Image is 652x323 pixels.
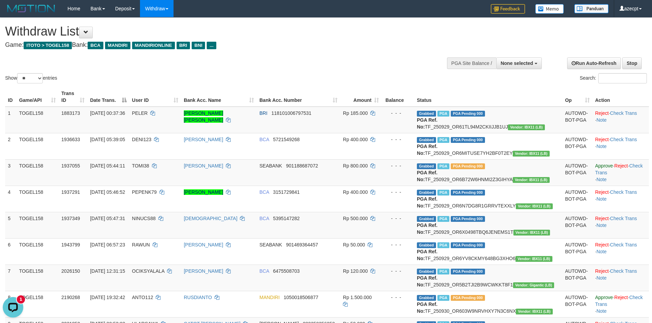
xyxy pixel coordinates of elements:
[5,3,57,14] img: MOTION_logo.png
[595,137,609,142] a: Reject
[610,216,637,221] a: Check Trans
[5,291,16,317] td: 8
[567,57,621,69] a: Run Auto-Refresh
[384,110,411,117] div: - - -
[343,216,368,221] span: Rp 500.000
[343,268,368,274] span: Rp 120.000
[90,268,125,274] span: [DATE] 12:31:15
[451,111,485,117] span: PGA Pending
[259,189,269,195] span: BCA
[562,238,592,265] td: AUTOWD-BOT-PGA
[59,87,87,107] th: Trans ID: activate to sort column ascending
[90,242,125,247] span: [DATE] 06:57:23
[610,242,637,247] a: Check Trans
[259,110,267,116] span: BRI
[491,4,525,14] img: Feedback.jpg
[259,137,269,142] span: BCA
[273,137,300,142] span: Copy 5721549268 to clipboard
[417,196,437,208] b: PGA Ref. No:
[5,42,428,49] h4: Game: Bank:
[417,170,437,182] b: PGA Ref. No:
[513,282,554,288] span: Vendor URL: https://dashboard.q2checkout.com/secure
[184,295,212,300] a: RUSDIANTO
[597,144,607,149] a: Note
[343,295,372,300] span: Rp 1.500.000
[592,186,649,212] td: · ·
[184,268,223,274] a: [PERSON_NAME]
[132,242,150,247] span: RAWUN
[437,295,449,301] span: Marked by azecs1
[259,163,282,169] span: SEABANK
[343,137,368,142] span: Rp 400.000
[501,60,533,66] span: None selected
[177,42,190,49] span: BRI
[592,212,649,238] td: · ·
[417,216,436,222] span: Grabbed
[414,87,562,107] th: Status
[496,57,542,69] button: None selected
[592,238,649,265] td: · ·
[417,144,437,156] b: PGA Ref. No:
[513,177,550,183] span: Vendor URL: https://dashboard.q2checkout.com/secure
[16,107,59,133] td: TOGEL158
[273,268,300,274] span: Copy 6475508703 to clipboard
[592,265,649,291] td: · ·
[417,301,437,314] b: PGA Ref. No:
[414,212,562,238] td: TF_250929_OR6X0498TBQ6JENEMS1T
[5,73,57,83] label: Show entries
[384,268,411,274] div: - - -
[90,295,125,300] span: [DATE] 19:32:42
[437,137,449,143] span: Marked by azecpt
[597,308,607,314] a: Note
[414,133,562,159] td: TF_250929_OR6MITUSE7YH2BF0T2EY
[437,269,449,274] span: Marked by azecs1
[562,265,592,291] td: AUTOWD-BOT-PGA
[595,163,613,169] a: Approve
[271,110,311,116] span: Copy 118101006797531 to clipboard
[259,242,282,247] span: SEABANK
[284,295,318,300] span: Copy 1050018506877 to clipboard
[286,242,318,247] span: Copy 901469364457 to clipboard
[414,186,562,212] td: TF_250929_OR6N7DG8R1GRRVTEXXLY
[597,117,607,123] a: Note
[451,163,485,169] span: PGA Pending
[417,242,436,248] span: Grabbed
[592,107,649,133] td: · ·
[382,87,414,107] th: Balance
[513,151,550,157] span: Vendor URL: https://dashboard.q2checkout.com/secure
[132,163,149,169] span: TOMI38
[595,189,609,195] a: Reject
[595,216,609,221] a: Reject
[614,163,628,169] a: Reject
[273,189,300,195] span: Copy 3151729841 to clipboard
[417,295,436,301] span: Grabbed
[384,136,411,143] div: - - -
[562,159,592,186] td: AUTOWD-BOT-PGA
[61,189,80,195] span: 1937291
[598,73,647,83] input: Search:
[417,190,436,196] span: Grabbed
[132,295,153,300] span: ANTO112
[437,190,449,196] span: Marked by azecpt
[105,42,130,49] span: MANDIRI
[417,275,437,287] b: PGA Ref. No:
[437,216,449,222] span: Marked by azecpt
[384,189,411,196] div: - - -
[259,216,269,221] span: BCA
[414,238,562,265] td: TF_250929_OR6YV8CKMY648BG3XHO6
[184,110,223,123] a: [PERSON_NAME] [PERSON_NAME]
[192,42,205,49] span: BNI
[61,242,80,247] span: 1943799
[184,189,223,195] a: [PERSON_NAME]
[5,212,16,238] td: 5
[417,223,437,235] b: PGA Ref. No:
[340,87,382,107] th: Amount: activate to sort column ascending
[562,107,592,133] td: AUTOWD-BOT-PGA
[516,309,553,314] span: Vendor URL: https://dashboard.q2checkout.com/secure
[90,137,125,142] span: [DATE] 05:39:05
[88,42,103,49] span: BCA
[574,4,609,13] img: panduan.png
[516,203,553,209] span: Vendor URL: https://dashboard.q2checkout.com/secure
[562,186,592,212] td: AUTOWD-BOT-PGA
[5,265,16,291] td: 7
